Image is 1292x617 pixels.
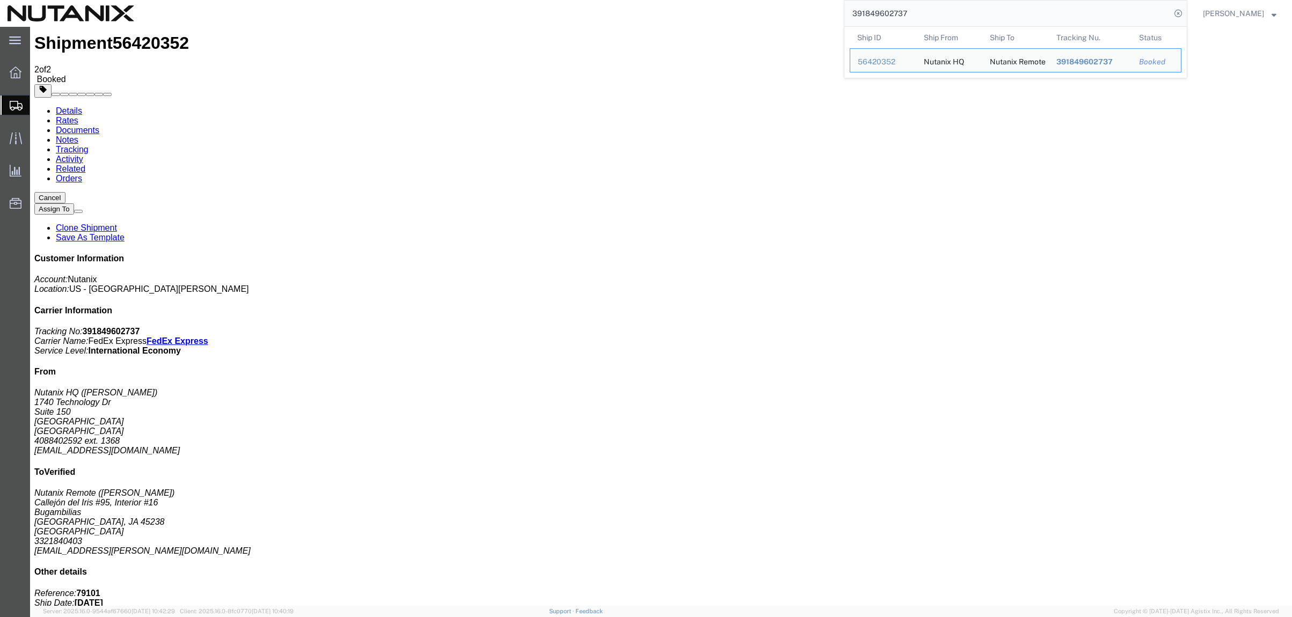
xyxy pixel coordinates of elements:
[1202,7,1277,20] button: [PERSON_NAME]
[180,608,294,614] span: Client: 2025.16.0-8fc0770
[132,608,175,614] span: [DATE] 10:42:29
[1049,27,1132,48] th: Tracking Nu.
[982,27,1049,48] th: Ship To
[1056,57,1113,66] span: 391849602737
[1132,27,1181,48] th: Status
[43,608,175,614] span: Server: 2025.16.0-9544af67660
[850,27,1187,78] table: Search Results
[924,49,964,72] div: Nutanix HQ
[8,5,134,21] img: logo
[990,49,1041,72] div: Nutanix Remote
[1203,8,1264,19] span: Stephanie Guadron
[850,27,916,48] th: Ship ID
[1114,607,1279,616] span: Copyright © [DATE]-[DATE] Agistix Inc., All Rights Reserved
[1056,56,1125,68] div: 391849602737
[858,56,909,68] div: 56420352
[916,27,983,48] th: Ship From
[549,608,576,614] a: Support
[844,1,1171,26] input: Search for shipment number, reference number
[1139,56,1173,68] div: Booked
[252,608,294,614] span: [DATE] 10:40:19
[575,608,603,614] a: Feedback
[30,27,1292,606] iframe: FS Legacy Container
